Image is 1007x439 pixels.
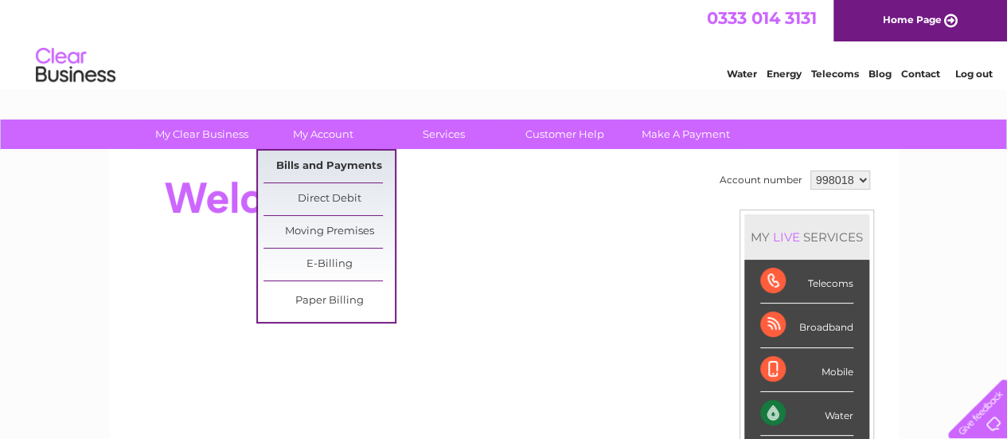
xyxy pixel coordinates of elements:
[263,216,395,248] a: Moving Premises
[128,9,880,77] div: Clear Business is a trading name of Verastar Limited (registered in [GEOGRAPHIC_DATA] No. 3667643...
[868,68,892,80] a: Blog
[727,68,757,80] a: Water
[620,120,751,149] a: Make A Payment
[901,68,940,80] a: Contact
[744,214,869,260] div: MY SERVICES
[263,249,395,280] a: E-Billing
[136,120,267,149] a: My Clear Business
[760,304,853,347] div: Broadband
[760,392,853,436] div: Water
[954,68,992,80] a: Log out
[35,41,116,90] img: logo.png
[811,68,859,80] a: Telecoms
[760,348,853,392] div: Mobile
[760,260,853,304] div: Telecoms
[263,285,395,317] a: Paper Billing
[263,183,395,215] a: Direct Debit
[263,151,395,182] a: Bills and Payments
[499,120,630,149] a: Customer Help
[257,120,388,149] a: My Account
[378,120,509,149] a: Services
[716,167,806,194] td: Account number
[770,229,803,245] div: LIVE
[767,68,802,80] a: Energy
[707,8,817,28] a: 0333 014 3131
